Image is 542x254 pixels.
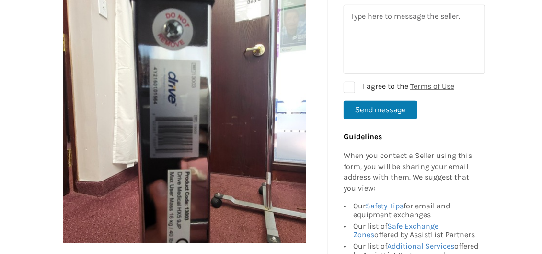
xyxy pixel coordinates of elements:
a: Additional Services [387,242,454,251]
label: I agree to the [344,82,454,93]
a: Safe Exchange Zones [353,221,438,239]
button: Send message [344,101,417,119]
p: When you contact a Seller using this form, you will be sharing your email address with them. We s... [344,150,481,194]
a: Safety Tips [366,201,404,210]
b: Guidelines [344,132,382,141]
a: Terms of Use [410,82,454,91]
div: Our for email and equipment exchanges [353,202,481,220]
div: Our list of offered by AssistList Partners [353,220,481,241]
